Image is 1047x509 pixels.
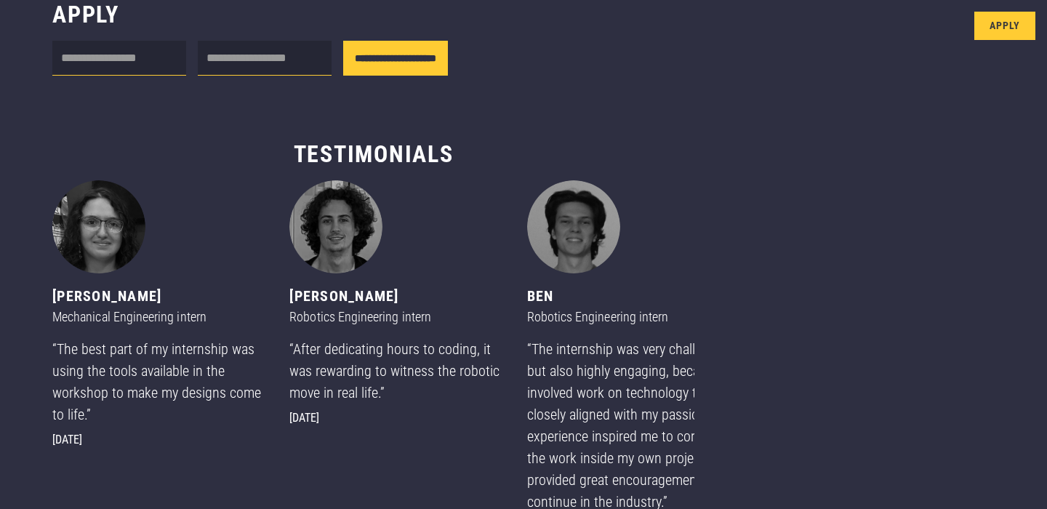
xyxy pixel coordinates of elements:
img: Jack - Robotics Engineering intern [289,180,382,273]
form: Internship form [52,41,448,81]
div: Mechanical Engineering intern [52,307,266,326]
a: Apply [974,12,1035,40]
div: [DATE] [52,431,266,449]
div: [PERSON_NAME] [52,285,266,307]
div: Robotics Engineering intern [527,307,741,326]
div: “After dedicating hours to coding, it was rewarding to witness the robotic move in real life.” [289,338,503,404]
h3: Testimonials [52,140,694,169]
div: Robotics Engineering intern [289,307,503,326]
img: Tina - Mechanical Engineering intern [52,180,145,273]
div: [PERSON_NAME] [289,285,503,307]
div: Ben [527,285,741,307]
div: 2 of 5 [289,180,503,427]
div: 1 of 5 [52,180,266,449]
div: “The best part of my internship was using the tools available in the workshop to make my designs ... [52,338,266,425]
div: [DATE] [289,409,503,427]
img: Ben - Robotics Engineering intern [527,180,620,273]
